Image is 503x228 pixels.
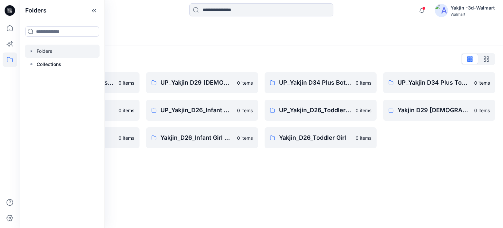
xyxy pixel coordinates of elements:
[237,107,253,114] p: 0 items
[160,106,233,115] p: UP_Yakjin_D26_Infant Girl & Boy
[356,135,371,141] p: 0 items
[146,127,258,148] a: Yakjin_D26_Infant Girl & Boy0 items
[356,79,371,86] p: 0 items
[435,4,448,17] img: avatar
[160,133,233,142] p: Yakjin_D26_Infant Girl & Boy
[160,78,233,87] p: UP_Yakjin D29 [DEMOGRAPHIC_DATA] Sleep
[279,133,352,142] p: Yakjin_D26_Toddler Girl
[383,100,495,121] a: Yakjin D29 [DEMOGRAPHIC_DATA] Sleepwear0 items
[398,106,470,115] p: Yakjin D29 [DEMOGRAPHIC_DATA] Sleepwear
[279,78,352,87] p: UP_Yakjin D34 Plus Bottoms
[398,78,470,87] p: UP_Yakjin D34 Plus Tops & Dresses
[451,12,495,17] div: Walmart
[119,107,134,114] p: 0 items
[451,4,495,12] div: Yakjin -3d-Walmart
[237,135,253,141] p: 0 items
[279,106,352,115] p: UP_Yakjin_D26_Toddler Girl
[146,100,258,121] a: UP_Yakjin_D26_Infant Girl & Boy0 items
[474,79,490,86] p: 0 items
[265,100,377,121] a: UP_Yakjin_D26_Toddler Girl0 items
[237,79,253,86] p: 0 items
[383,72,495,93] a: UP_Yakjin D34 Plus Tops & Dresses0 items
[119,135,134,141] p: 0 items
[356,107,371,114] p: 0 items
[474,107,490,114] p: 0 items
[265,127,377,148] a: Yakjin_D26_Toddler Girl0 items
[265,72,377,93] a: UP_Yakjin D34 Plus Bottoms0 items
[37,60,61,68] p: Collections
[119,79,134,86] p: 0 items
[146,72,258,93] a: UP_Yakjin D29 [DEMOGRAPHIC_DATA] Sleep0 items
